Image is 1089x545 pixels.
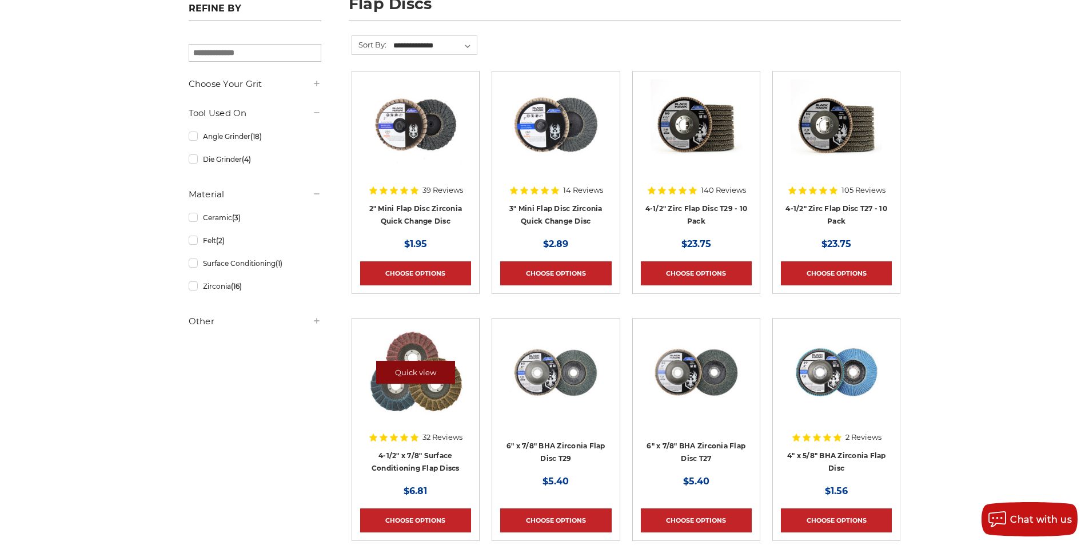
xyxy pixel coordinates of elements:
[500,79,611,190] a: BHA 3" Quick Change 60 Grit Flap Disc for Fine Grinding and Finishing
[641,508,752,532] a: Choose Options
[216,236,225,245] span: (2)
[189,3,321,21] h5: Refine by
[189,230,321,250] a: Felt
[369,204,462,226] a: 2" Mini Flap Disc Zirconia Quick Change Disc
[797,361,876,384] a: Quick view
[787,451,886,473] a: 4" x 5/8" BHA Zirconia Flap Disc
[785,204,887,226] a: 4-1/2" Zirc Flap Disc T27 - 10 Pack
[841,186,885,194] span: 105 Reviews
[189,126,321,146] a: Angle Grinder
[370,79,461,171] img: Black Hawk Abrasives 2-inch Zirconia Flap Disc with 60 Grit Zirconia for Smooth Finishing
[360,508,471,532] a: Choose Options
[189,188,321,201] h5: Material
[231,282,242,291] span: (16)
[681,238,711,249] span: $23.75
[781,79,892,190] a: Black Hawk 4-1/2" x 7/8" Flap Disc Type 27 - 10 Pack
[657,114,736,137] a: Quick view
[352,36,386,53] label: Sort By:
[797,114,876,137] a: Quick view
[189,77,321,91] h5: Choose Your Grit
[825,486,848,496] span: $1.56
[500,261,611,285] a: Choose Options
[791,79,882,171] img: Black Hawk 4-1/2" x 7/8" Flap Disc Type 27 - 10 Pack
[189,149,321,169] a: Die Grinder
[645,204,748,226] a: 4-1/2" Zirc Flap Disc T29 - 10 Pack
[516,361,595,384] a: Quick view
[1010,514,1072,525] span: Chat with us
[821,238,851,249] span: $23.75
[369,327,462,418] img: Scotch brite flap discs
[506,441,605,463] a: 6" x 7/8" BHA Zirconia Flap Disc T29
[372,451,460,473] a: 4-1/2" x 7/8" Surface Conditioning Flap Discs
[242,155,251,164] span: (4)
[189,106,321,120] h5: Tool Used On
[422,186,463,194] span: 39 Reviews
[232,213,241,222] span: (3)
[651,79,742,171] img: 4.5" Black Hawk Zirconia Flap Disc 10 Pack
[510,79,601,171] img: BHA 3" Quick Change 60 Grit Flap Disc for Fine Grinding and Finishing
[189,315,321,328] h5: Other
[781,508,892,532] a: Choose Options
[982,502,1078,536] button: Chat with us
[276,259,282,268] span: (1)
[509,204,603,226] a: 3" Mini Flap Disc Zirconia Quick Change Disc
[791,327,882,418] img: 4-inch BHA Zirconia flap disc with 40 grit designed for aggressive metal sanding and grinding
[657,361,736,384] a: Quick view
[360,261,471,285] a: Choose Options
[543,238,568,249] span: $2.89
[500,327,611,437] a: Black Hawk 6 inch T29 coarse flap discs, 36 grit for efficient material removal
[781,261,892,285] a: Choose Options
[701,186,746,194] span: 140 Reviews
[250,132,262,141] span: (18)
[376,361,455,384] a: Quick view
[516,114,595,137] a: Quick view
[422,433,462,441] span: 32 Reviews
[845,433,881,441] span: 2 Reviews
[404,486,427,496] span: $6.81
[189,253,321,273] a: Surface Conditioning
[360,327,471,437] a: Scotch brite flap discs
[392,37,477,54] select: Sort By:
[404,238,427,249] span: $1.95
[563,186,603,194] span: 14 Reviews
[189,276,321,296] a: Zirconia
[542,476,569,487] span: $5.40
[641,261,752,285] a: Choose Options
[500,508,611,532] a: Choose Options
[189,208,321,228] a: Ceramic
[641,79,752,190] a: 4.5" Black Hawk Zirconia Flap Disc 10 Pack
[510,327,601,418] img: Black Hawk 6 inch T29 coarse flap discs, 36 grit for efficient material removal
[647,441,745,463] a: 6" x 7/8" BHA Zirconia Flap Disc T27
[683,476,709,487] span: $5.40
[651,327,742,418] img: Coarse 36 grit BHA Zirconia flap disc, 6-inch, flat T27 for aggressive material removal
[641,327,752,437] a: Coarse 36 grit BHA Zirconia flap disc, 6-inch, flat T27 for aggressive material removal
[781,327,892,437] a: 4-inch BHA Zirconia flap disc with 40 grit designed for aggressive metal sanding and grinding
[360,79,471,190] a: Black Hawk Abrasives 2-inch Zirconia Flap Disc with 60 Grit Zirconia for Smooth Finishing
[376,114,455,137] a: Quick view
